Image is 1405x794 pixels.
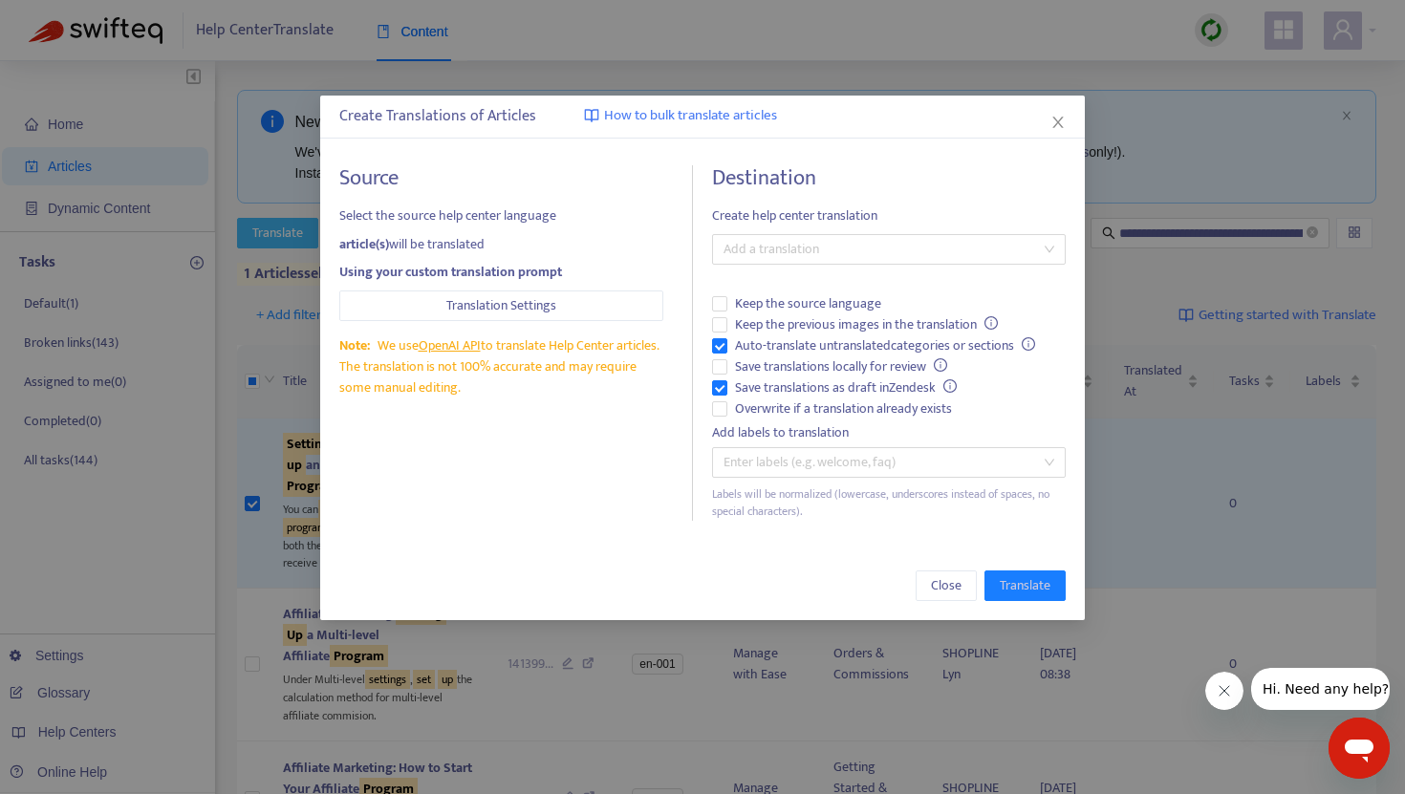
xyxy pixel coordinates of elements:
img: image-link [584,108,599,123]
strong: article(s) [339,233,389,255]
span: Save translations locally for review [727,356,955,377]
span: How to bulk translate articles [604,105,777,127]
button: Close [1048,112,1069,133]
div: will be translated [339,234,663,255]
iframe: 会社からのメッセージ [1251,668,1390,710]
div: Labels will be normalized (lowercase, underscores instead of spaces, no special characters). [712,485,1066,522]
button: Close [916,570,977,601]
span: info-circle [1022,337,1035,351]
span: info-circle [934,358,947,372]
h4: Destination [712,165,1066,191]
div: Add labels to translation [712,422,1066,443]
span: Translation Settings [446,295,556,316]
span: Note: [339,334,370,356]
span: Auto-translate untranslated categories or sections [727,335,1043,356]
h4: Source [339,165,663,191]
div: Create Translations of Articles [339,105,1066,128]
span: info-circle [984,316,998,330]
a: How to bulk translate articles [584,105,777,127]
button: Translation Settings [339,290,663,321]
div: Using your custom translation prompt [339,262,663,283]
span: Save translations as draft in Zendesk [727,377,964,398]
span: Create help center translation [712,205,1066,226]
span: close [1050,115,1066,130]
div: We use to translate Help Center articles. The translation is not 100% accurate and may require so... [339,335,663,398]
span: Keep the previous images in the translation [727,314,1005,335]
span: Keep the source language [727,293,889,314]
span: Select the source help center language [339,205,663,226]
span: Close [931,575,962,596]
span: Overwrite if a translation already exists [727,398,960,419]
a: OpenAI API [419,334,481,356]
iframe: メッセージングウィンドウを開くボタン [1329,718,1390,779]
button: Translate [984,570,1066,601]
span: info-circle [943,379,957,393]
iframe: メッセージを閉じる [1205,672,1243,710]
